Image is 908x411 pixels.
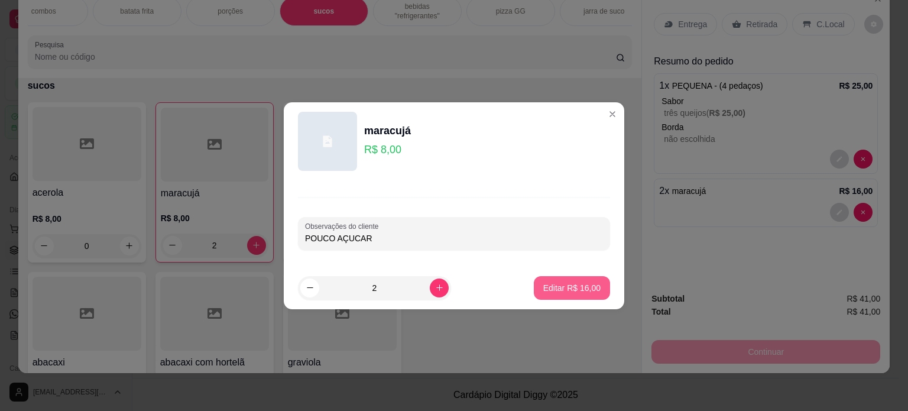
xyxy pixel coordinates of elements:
p: R$ 8,00 [364,141,411,158]
input: Observações do cliente [305,232,603,244]
p: Editar R$ 16,00 [543,282,601,294]
button: Editar R$ 16,00 [534,276,610,300]
div: maracujá [364,122,411,139]
button: Close [603,105,622,124]
button: decrease-product-quantity [300,279,319,297]
label: Observações do cliente [305,221,382,231]
button: increase-product-quantity [430,279,449,297]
